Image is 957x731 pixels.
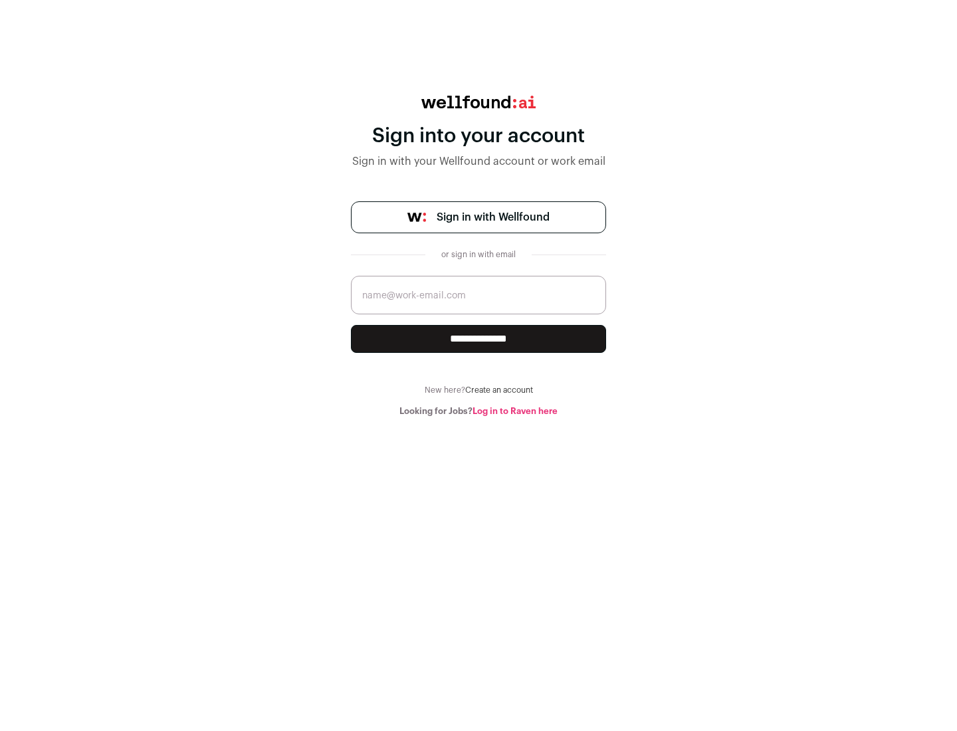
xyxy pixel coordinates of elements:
[465,386,533,394] a: Create an account
[407,213,426,222] img: wellfound-symbol-flush-black-fb3c872781a75f747ccb3a119075da62bfe97bd399995f84a933054e44a575c4.png
[473,407,558,415] a: Log in to Raven here
[351,124,606,148] div: Sign into your account
[351,154,606,169] div: Sign in with your Wellfound account or work email
[436,249,521,260] div: or sign in with email
[351,406,606,417] div: Looking for Jobs?
[351,385,606,395] div: New here?
[351,201,606,233] a: Sign in with Wellfound
[421,96,536,108] img: wellfound:ai
[437,209,550,225] span: Sign in with Wellfound
[351,276,606,314] input: name@work-email.com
